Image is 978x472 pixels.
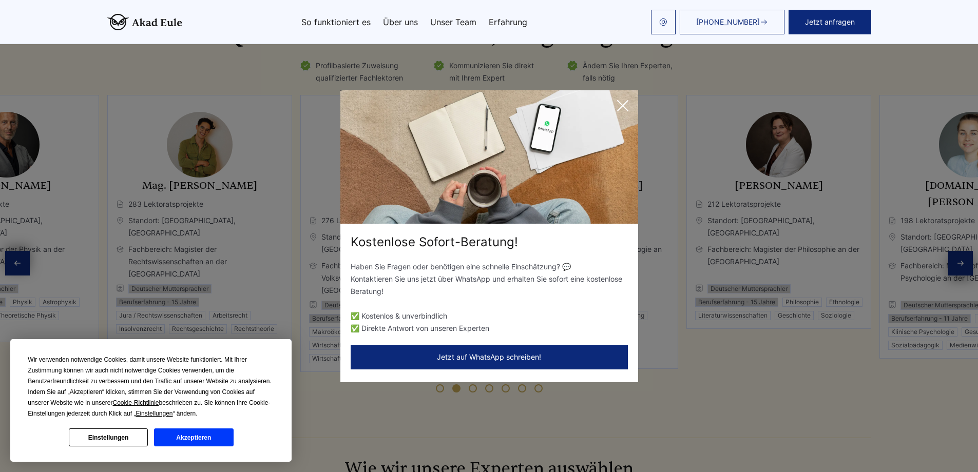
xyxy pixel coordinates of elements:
[351,310,628,322] li: ✅ Kostenlos & unverbindlich
[430,18,476,26] a: Unser Team
[136,410,172,417] span: Einstellungen
[340,90,638,224] img: exit
[301,18,371,26] a: So funktioniert es
[659,18,667,26] img: email
[28,355,274,419] div: Wir verwenden notwendige Cookies, damit unsere Website funktioniert. Mit Ihrer Zustimmung können ...
[69,428,148,446] button: Einstellungen
[489,18,527,26] a: Erfahrung
[154,428,233,446] button: Akzeptieren
[113,399,159,406] span: Cookie-Richtlinie
[107,14,182,30] img: logo
[351,345,628,369] button: Jetzt auf WhatsApp schreiben!
[696,18,760,26] span: [PHONE_NUMBER]
[351,261,628,298] p: Haben Sie Fragen oder benötigen eine schnelle Einschätzung? 💬 Kontaktieren Sie uns jetzt über Wha...
[383,18,418,26] a: Über uns
[340,234,638,250] div: Kostenlose Sofort-Beratung!
[10,339,292,462] div: Cookie Consent Prompt
[680,10,784,34] a: [PHONE_NUMBER]
[351,322,628,335] li: ✅ Direkte Antwort von unseren Experten
[789,10,871,34] button: Jetzt anfragen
